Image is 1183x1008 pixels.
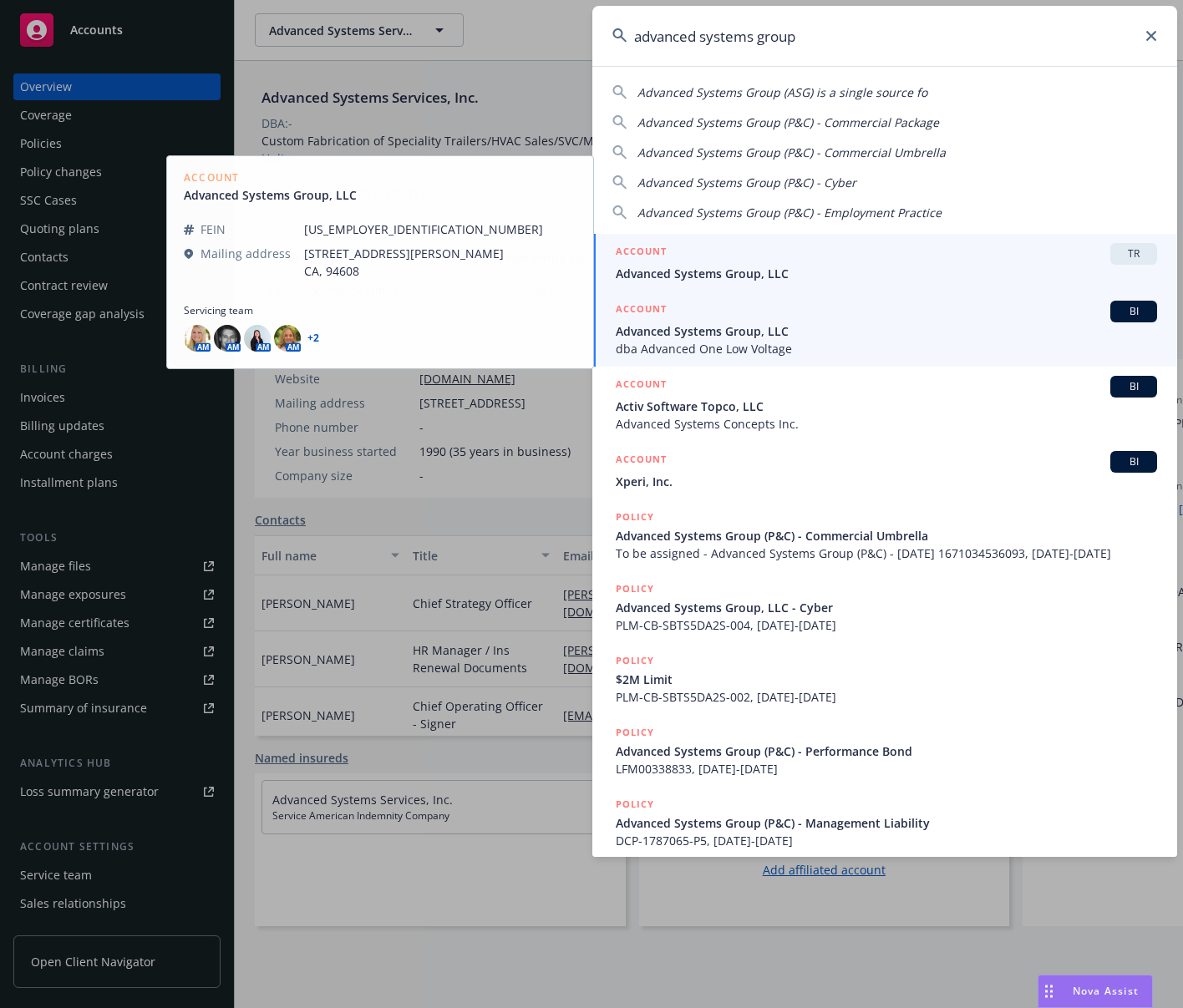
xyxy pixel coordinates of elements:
span: dba Advanced One Low Voltage [616,340,1157,357]
span: Advanced Systems Group (P&C) - Commercial Package [637,114,939,130]
span: PLM-CB-SBTS5DA2S-004, [DATE]-[DATE] [616,616,1157,634]
h5: POLICY [616,652,654,669]
h5: POLICY [616,724,654,741]
div: Drag to move [1038,975,1059,1007]
a: POLICYAdvanced Systems Group, LLC - CyberPLM-CB-SBTS5DA2S-004, [DATE]-[DATE] [592,571,1177,643]
span: Advanced Systems Group (P&C) - Commercial Umbrella [616,527,1157,545]
a: POLICYAdvanced Systems Group (P&C) - Performance BondLFM00338833, [DATE]-[DATE] [592,715,1177,787]
span: TR [1117,246,1150,261]
span: Advanced Systems Group (P&C) - Performance Bond [616,742,1157,760]
span: LFM00338833, [DATE]-[DATE] [616,760,1157,778]
span: Advanced Systems Group, LLC - Cyber [616,599,1157,616]
h5: POLICY [616,509,654,525]
span: BI [1117,454,1150,469]
a: ACCOUNTBIActiv Software Topco, LLCAdvanced Systems Concepts Inc. [592,367,1177,442]
span: BI [1117,379,1150,394]
a: ACCOUNTBIAdvanced Systems Group, LLCdba Advanced One Low Voltage [592,291,1177,367]
h5: ACCOUNT [616,243,667,263]
h5: ACCOUNT [616,301,667,321]
a: ACCOUNTBIXperi, Inc. [592,442,1177,499]
h5: ACCOUNT [616,376,667,396]
a: POLICYAdvanced Systems Group (P&C) - Management LiabilityDCP-1787065-P5, [DATE]-[DATE] [592,787,1177,859]
span: Advanced Systems Group, LLC [616,322,1157,340]
h5: POLICY [616,796,654,813]
span: Advanced Systems Group (P&C) - Management Liability [616,814,1157,832]
a: POLICY$2M LimitPLM-CB-SBTS5DA2S-002, [DATE]-[DATE] [592,643,1177,715]
span: Advanced Systems Group (P&C) - Commercial Umbrella [637,144,946,160]
h5: POLICY [616,580,654,597]
span: Advanced Systems Group (ASG) is a single source fo [637,84,927,100]
a: POLICYAdvanced Systems Group (P&C) - Commercial UmbrellaTo be assigned - Advanced Systems Group (... [592,499,1177,571]
span: Advanced Systems Group (P&C) - Employment Practice [637,205,942,220]
span: $2M Limit [616,671,1157,688]
span: Xperi, Inc. [616,473,1157,490]
button: Nova Assist [1038,975,1153,1008]
span: Nova Assist [1073,984,1139,998]
span: Advanced Systems Group, LLC [616,265,1157,282]
span: To be assigned - Advanced Systems Group (P&C) - [DATE] 1671034536093, [DATE]-[DATE] [616,545,1157,562]
span: Advanced Systems Concepts Inc. [616,415,1157,433]
a: ACCOUNTTRAdvanced Systems Group, LLC [592,234,1177,291]
h5: ACCOUNT [616,451,667,471]
span: BI [1117,304,1150,319]
span: Activ Software Topco, LLC [616,398,1157,415]
span: DCP-1787065-P5, [DATE]-[DATE] [616,832,1157,849]
span: PLM-CB-SBTS5DA2S-002, [DATE]-[DATE] [616,688,1157,706]
span: Advanced Systems Group (P&C) - Cyber [637,175,856,190]
input: Search... [592,6,1177,66]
